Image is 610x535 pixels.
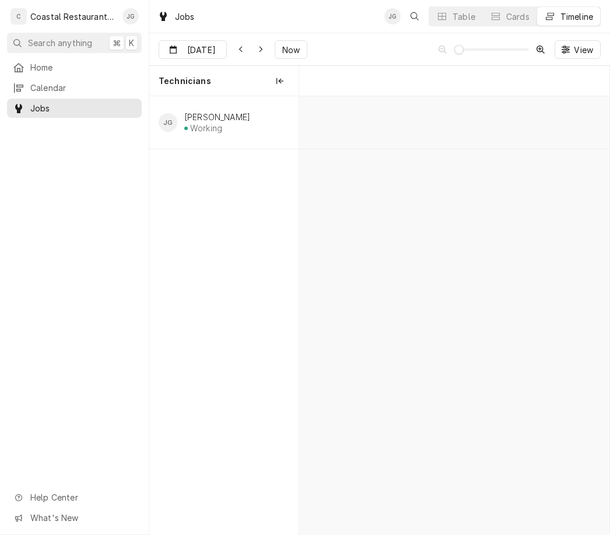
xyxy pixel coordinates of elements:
div: James Gatton's Avatar [384,8,401,25]
div: [PERSON_NAME] [184,112,250,122]
div: Working [190,123,222,133]
div: left [149,96,299,535]
div: Timeline [560,11,593,23]
div: James Gatton's Avatar [159,113,177,132]
div: JG [122,8,139,25]
div: Technicians column. SPACE for context menu [149,66,299,96]
a: Home [7,58,142,77]
span: Calendar [30,82,136,94]
a: Go to Help Center [7,488,142,507]
a: Calendar [7,78,142,97]
button: [DATE] [159,40,227,59]
span: K [129,37,134,49]
a: Go to What's New [7,508,142,527]
button: Search anything⌘K [7,33,142,53]
div: normal [299,96,609,535]
div: Table [453,11,475,23]
div: Cards [506,11,530,23]
div: C [10,8,27,25]
a: Jobs [7,99,142,118]
button: View [555,40,601,59]
span: Now [280,44,302,56]
div: James Gatton's Avatar [122,8,139,25]
span: View [572,44,595,56]
span: Search anything [28,37,92,49]
div: JG [159,113,177,132]
span: ⌘ [113,37,121,49]
button: Open search [405,7,424,26]
button: Now [275,40,307,59]
span: Help Center [30,491,135,503]
div: Coastal Restaurant Repair [30,11,116,23]
span: Technicians [159,75,211,87]
span: What's New [30,512,135,524]
span: Home [30,61,136,74]
span: Jobs [30,102,136,114]
div: JG [384,8,401,25]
